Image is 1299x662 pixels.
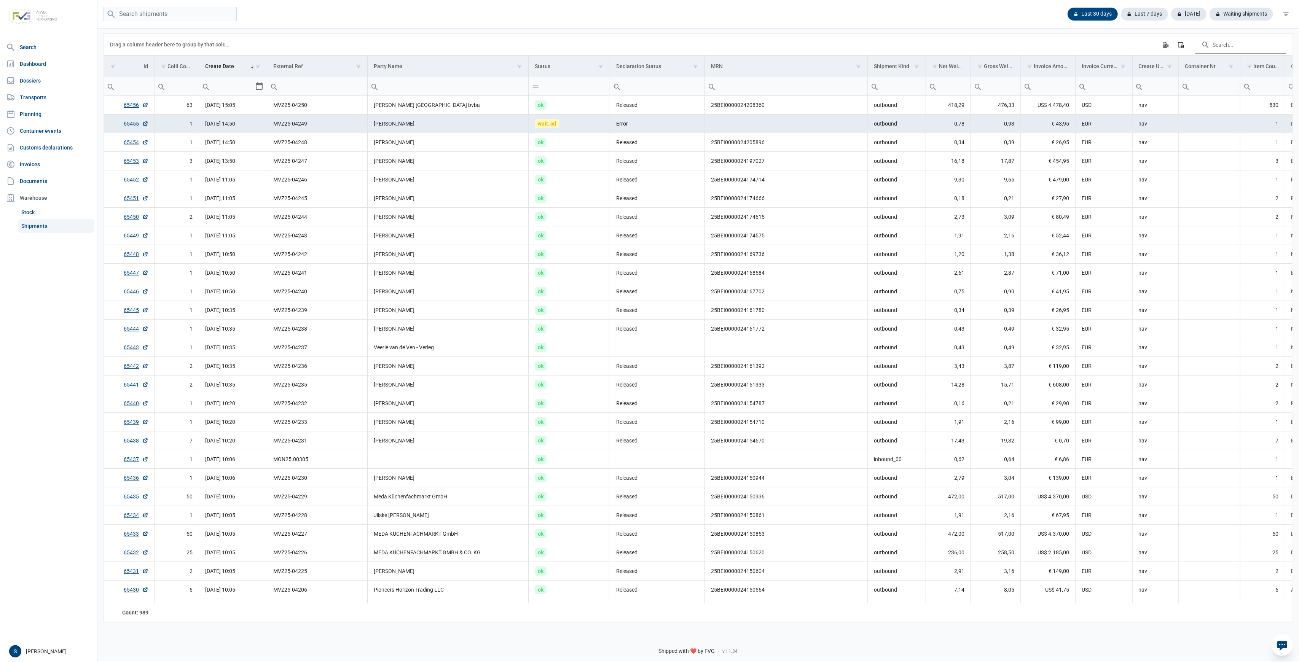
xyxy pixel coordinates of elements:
input: Filter cell [529,77,610,95]
td: Column Declaration Status [610,56,705,77]
div: Search box [926,77,940,95]
td: Filter cell [1021,77,1076,96]
td: 1 [1240,170,1285,189]
td: EUR [1076,338,1133,357]
td: 15,71 [971,376,1020,394]
td: 3,87 [971,357,1020,376]
a: 65453 [124,157,148,165]
td: 1 [155,189,199,208]
td: Filter cell [705,77,868,96]
td: Filter cell [267,77,368,96]
span: Show filter options for column 'Invoice Amount' [1027,63,1033,69]
td: 3,09 [971,208,1020,226]
td: 2 [155,376,199,394]
td: [PERSON_NAME] [368,115,529,133]
td: outbound [868,208,926,226]
td: EUR [1076,301,1133,320]
span: Show filter options for column 'Net Weight' [932,63,938,69]
td: Filter cell [368,77,529,96]
div: filter [1279,7,1293,21]
td: 1 [155,245,199,264]
td: 9,65 [971,170,1020,189]
td: 1 [1240,133,1285,152]
td: 2 [1240,376,1285,394]
td: MVZ25-04249 [267,115,368,133]
td: outbound [868,226,926,245]
input: Filter cell [267,77,367,95]
td: MVZ25-04250 [267,96,368,115]
td: 0,75 [926,282,971,301]
td: EUR [1076,357,1133,376]
td: [PERSON_NAME] [368,357,529,376]
td: Column Gross Weight [971,56,1020,77]
td: 530 [1240,96,1285,115]
td: 1 [155,338,199,357]
td: MVZ25-04232 [267,394,368,413]
td: EUR [1076,245,1133,264]
span: Show filter options for column 'Item Count' [1246,63,1252,69]
div: Search box [1285,77,1299,95]
td: nav [1132,320,1178,338]
td: nav [1132,282,1178,301]
td: Released [610,170,705,189]
td: outbound [868,357,926,376]
td: 25BEI0000024174666 [705,189,868,208]
td: 2 [155,357,199,376]
td: outbound [868,282,926,301]
input: Filter cell [1021,77,1075,95]
td: EUR [1076,170,1133,189]
td: nav [1132,152,1178,170]
td: 0,21 [971,394,1020,413]
td: 0,16 [926,394,971,413]
td: Filter cell [971,77,1020,96]
td: nav [1132,96,1178,115]
td: 1 [1240,320,1285,338]
td: 1 [155,301,199,320]
td: 1 [155,264,199,282]
td: 476,33 [971,96,1020,115]
td: outbound [868,189,926,208]
td: nav [1132,394,1178,413]
td: EUR [1076,320,1133,338]
a: 65456 [124,101,148,109]
td: outbound [868,170,926,189]
td: [PERSON_NAME] [368,133,529,152]
a: 65447 [124,269,148,277]
td: EUR [1076,264,1133,282]
td: 2,73 [926,208,971,226]
a: Stock [18,205,94,219]
td: EUR [1076,133,1133,152]
td: 16,18 [926,152,971,170]
td: nav [1132,226,1178,245]
td: EUR [1076,152,1133,170]
td: 0,49 [971,338,1020,357]
td: 2 [155,208,199,226]
td: USD [1076,96,1133,115]
a: 65445 [124,306,148,314]
a: Dossiers [3,73,94,88]
a: Shipments [18,219,94,233]
div: Export all data to Excel [1158,38,1172,51]
td: 0,18 [926,189,971,208]
td: Column Container Nr [1178,56,1240,77]
a: Dashboard [3,56,94,72]
span: Show filter options for column 'Shipment Kind' [914,63,920,69]
a: 65452 [124,176,148,183]
td: Filter cell [1076,77,1133,96]
input: Filter cell [1240,77,1285,95]
div: Data grid toolbar [110,34,1286,55]
td: 25BEI0000024168584 [705,264,868,282]
a: 65450 [124,213,148,221]
td: 25BEI0000024208360 [705,96,868,115]
div: Search box [705,77,719,95]
td: Filter cell [199,77,267,96]
input: Search in the data grid [1195,35,1286,54]
td: Released [610,376,705,394]
td: MVZ25-04242 [267,245,368,264]
td: 1 [155,282,199,301]
td: EUR [1076,226,1133,245]
span: Show filter options for column 'Create User' [1167,63,1172,69]
td: 1 [1240,264,1285,282]
input: Filter cell [926,77,971,95]
td: Released [610,208,705,226]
